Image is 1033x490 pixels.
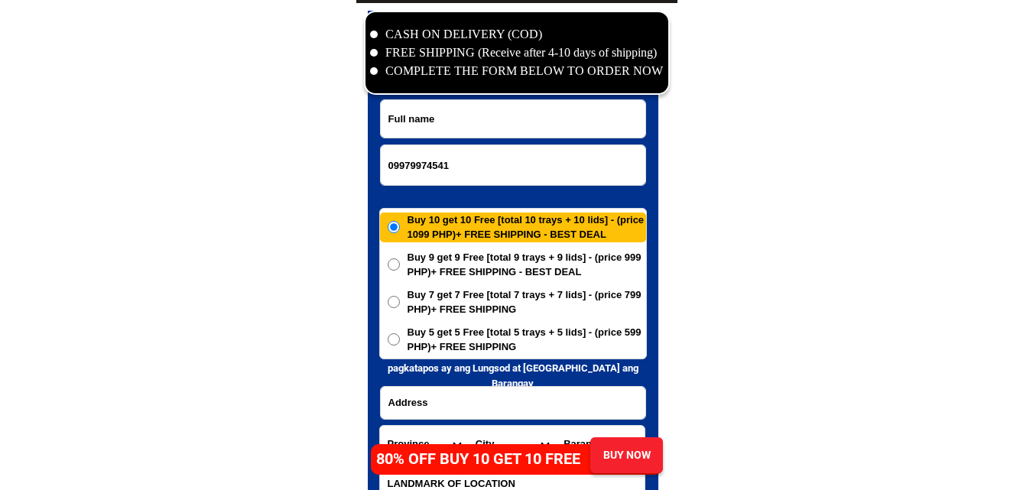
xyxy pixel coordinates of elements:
input: Buy 10 get 10 Free [total 10 trays + 10 lids] - (price 1099 PHP)+ FREE SHIPPING - BEST DEAL [388,221,400,233]
input: Buy 7 get 7 Free [total 7 trays + 7 lids] - (price 799 PHP)+ FREE SHIPPING [388,296,400,308]
span: Buy 10 get 10 Free [total 10 trays + 10 lids] - (price 1099 PHP)+ FREE SHIPPING - BEST DEAL [408,213,646,242]
h4: 80% OFF BUY 10 GET 10 FREE [376,447,596,470]
li: COMPLETE THE FORM BELOW TO ORDER NOW [370,62,664,80]
input: Buy 9 get 9 Free [total 9 trays + 9 lids] - (price 999 PHP)+ FREE SHIPPING - BEST DEAL [388,258,400,271]
input: Buy 5 get 5 Free [total 5 trays + 5 lids] - (price 599 PHP)+ FREE SHIPPING [388,333,400,346]
select: Select district [468,426,556,462]
input: Input address [381,387,645,419]
select: Select commune [556,426,644,462]
div: BUY NOW [590,447,663,463]
span: Buy 7 get 7 Free [total 7 trays + 7 lids] - (price 799 PHP)+ FREE SHIPPING [408,287,646,317]
span: Buy 9 get 9 Free [total 9 trays + 9 lids] - (price 999 PHP)+ FREE SHIPPING - BEST DEAL [408,250,646,280]
select: Select province [380,426,468,462]
input: Input full_name [381,100,645,138]
li: CASH ON DELIVERY (COD) [370,25,664,44]
input: Input phone_number [381,145,645,185]
span: Buy 5 get 5 Free [total 5 trays + 5 lids] - (price 599 PHP)+ FREE SHIPPING [408,325,646,355]
li: FREE SHIPPING (Receive after 4-10 days of shipping) [370,44,664,62]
